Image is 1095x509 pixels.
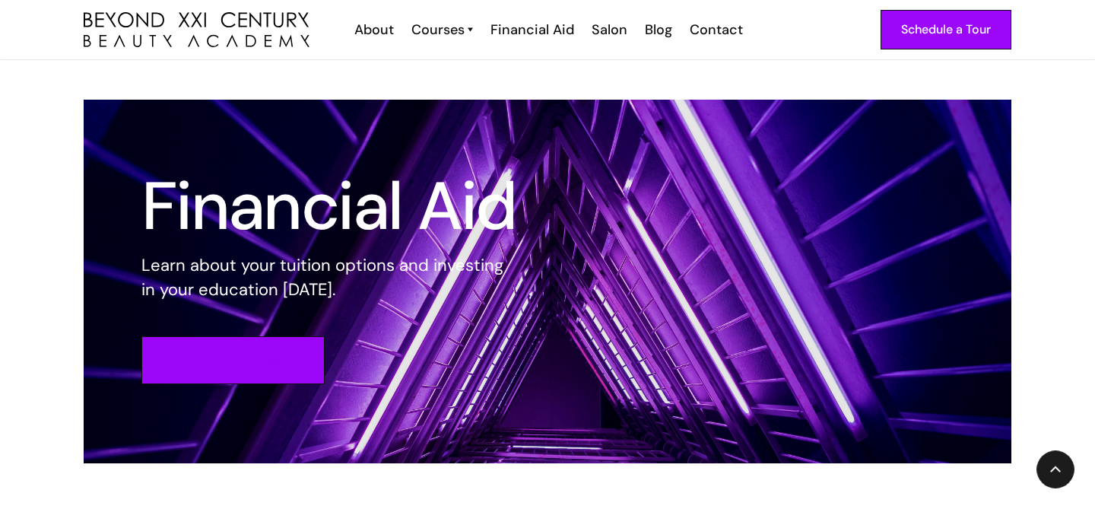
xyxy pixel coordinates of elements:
p: Learn about your tuition options and investing in your education [DATE]. [141,253,517,302]
div: Blog [645,20,672,40]
div: Salon [592,20,627,40]
div: Schedule a Tour [901,20,991,40]
img: beyond 21st century beauty academy logo [84,12,309,48]
div: Courses [411,20,465,40]
div: Contact [690,20,743,40]
a: home [84,12,309,48]
div: Financial Aid [490,20,574,40]
h1: Financial Aid [141,179,517,234]
div: About [354,20,394,40]
a: Financial Aid [481,20,582,40]
a: Contact [680,20,751,40]
a: Free Consultation [141,336,325,384]
a: Schedule a Tour [881,10,1011,49]
a: Blog [635,20,680,40]
a: About [344,20,401,40]
a: Courses [411,20,473,40]
a: Salon [582,20,635,40]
